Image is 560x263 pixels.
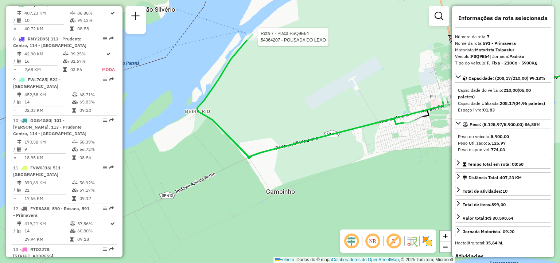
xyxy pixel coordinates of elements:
td: 56,92% [79,179,114,187]
span: + [443,231,448,240]
td: MODA [102,66,115,73]
strong: Padrão [509,54,524,59]
i: Tempo total em rota [70,27,74,31]
span: Tempo total em rota: 08:58 [468,161,524,167]
div: Total de itens: [463,201,506,208]
i: Distância Total [17,221,22,226]
i: % de utilização da cubagem [72,147,78,152]
i: % de utilização do peso [70,221,75,226]
td: 42,90 KM [24,50,63,58]
td: = [13,154,17,161]
span: FVW0J16 [30,165,50,170]
font: 8 - [13,36,19,42]
strong: 899,00 [491,202,506,207]
a: Distância Total:407,23 KM [455,172,551,182]
img: Fluxo de ruas [406,235,418,247]
a: Valor total:R$ 30.598,64 [455,213,551,223]
td: = [13,66,17,73]
span: | 511 - [GEOGRAPHIC_DATA] [13,165,63,177]
i: Total de Atividades [17,100,22,104]
strong: 208,17 [500,101,514,106]
i: % de utilização do peso [72,93,78,97]
i: Distância Total [17,11,22,15]
td: / [13,227,17,235]
i: % de utilização do peso [63,52,69,56]
strong: Motorista Taipastur [475,47,514,52]
i: Tempo total em rota [72,108,76,113]
a: Capacidade: (208,17/210,00) 99,13% [455,73,551,83]
span: Ocultar deslocamento [343,232,360,250]
em: Rota exportada [109,206,114,211]
a: Total de atividades:10 [455,186,551,196]
td: 99,25% [70,50,102,58]
i: Rota otimizada [110,11,115,15]
td: / [13,58,17,65]
td: 09:20 [79,107,114,114]
span: Total de atividades: [463,188,507,194]
em: Rota exportada [109,247,114,251]
i: Total de Atividades [17,147,22,152]
i: % de utilização da cubagem [72,188,78,192]
td: 40,72 KM [24,25,70,32]
td: 14 [24,98,72,106]
td: / [13,17,17,24]
a: Jornada Motorista: 09:20 [455,226,551,236]
td: 29,94 KM [24,236,70,243]
em: Opções [103,118,107,122]
font: 57,17% [79,187,95,193]
span: | [295,257,296,262]
div: Tipo do veículo: [455,60,551,66]
font: Capacidade Utilizada: [458,101,545,106]
a: Nova sessão e pesquisa [128,9,143,25]
a: Tempo total em rota: 08:58 [455,159,551,169]
span: | 522 - [GEOGRAPHIC_DATA] [13,77,61,89]
td: 170,58 KM [24,138,72,146]
div: Peso: (5.125,97/5.900,00) 86,88% [455,130,551,156]
i: Tempo total em rota [63,67,67,72]
a: Total de itens:899,00 [455,199,551,209]
strong: R$ 30.598,64 [486,215,513,221]
strong: 10 [502,188,507,194]
span: GGG4G80 [30,118,51,123]
font: 60,80% [77,228,93,233]
td: / [13,146,17,153]
a: Peso: (5.125,97/5.900,00) 86,88% [455,119,551,129]
div: Hectolitro total: [455,240,551,246]
div: Dados do © mapa , © 2025 TomTom, Microsoft [273,257,455,263]
a: Ampliar [440,231,451,242]
font: 7 - [13,2,19,7]
font: 9 - [13,77,19,82]
td: 370,69 KM [24,179,72,187]
strong: 591 - Primavera [483,40,516,46]
a: Colaboradores do OpenStreetMap [332,257,398,262]
td: 86,88% [77,9,110,17]
i: Tempo total em rota [72,156,76,160]
i: % de utilização da cubagem [63,59,69,63]
i: % de utilização do peso [72,140,78,144]
span: | Jornada: [490,54,524,59]
span: FYR8A88 [30,206,49,211]
div: Valor total: [463,215,513,221]
span: | 101 - [PERSON_NAME], 113 - Prudente Centro, 114 - [GEOGRAPHIC_DATA] [13,118,86,136]
i: Distância Total [17,93,22,97]
font: Capacidade do veículo: [458,87,531,99]
strong: 01,83 [483,107,495,113]
strong: 774,03 [491,147,505,152]
div: Capacidade: (208,17/210,00) 99,13% [455,84,551,116]
font: 13 - [13,247,21,252]
span: Ocultar NR [364,232,381,250]
span: Capacidade: (208,17/210,00) 99,13% [468,75,545,81]
span: RMY2D95 [28,36,48,42]
em: Rota exportada [109,77,114,82]
strong: 210,00 [503,87,518,93]
img: Exibir/Ocultar setores [421,235,433,247]
td: = [13,25,17,32]
font: 10 - [13,118,21,123]
i: % de utilização da cubagem [70,18,75,23]
td: 03:56 [70,66,102,73]
em: Opções [103,206,107,211]
td: 452,58 KM [24,91,72,98]
td: 419,21 KM [24,220,70,227]
td: 58,39% [79,138,114,146]
i: Total de Atividades [17,229,22,233]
